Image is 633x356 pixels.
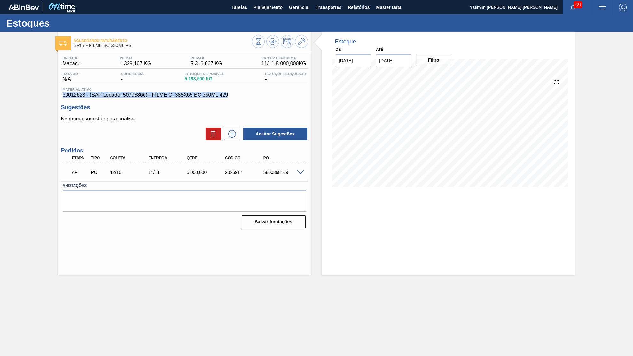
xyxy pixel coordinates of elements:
[416,54,451,66] button: Filtro
[231,4,247,11] span: Tarefas
[63,61,81,66] span: Macacu
[61,104,308,111] h3: Sugestões
[254,4,283,11] span: Planejamento
[70,156,90,160] div: Etapa
[63,56,81,60] span: Unidade
[266,35,279,48] button: Atualizar Gráfico
[348,4,370,11] span: Relatórios
[74,39,252,43] span: Aguardando Faturamento
[89,170,109,175] div: Pedido de Compra
[316,4,341,11] span: Transportes
[289,4,309,11] span: Gerencial
[262,61,306,66] span: 11/11 - 5.000,000 KG
[185,76,224,81] span: 5.193,500 KG
[242,215,306,228] button: Salvar Anotações
[74,43,252,48] span: BR07 - FILME BC 350ML PS
[240,127,308,141] div: Aceitar Sugestões
[191,56,222,60] span: PE MAX
[336,47,341,52] label: De
[89,156,109,160] div: Tipo
[563,3,583,12] button: Notificações
[223,156,267,160] div: Código
[202,128,221,140] div: Excluir Sugestões
[185,72,224,76] span: Estoque Disponível
[70,165,90,179] div: Aguardando Faturamento
[191,61,222,66] span: 5.316,667 KG
[121,72,144,76] span: Suficiência
[185,170,228,175] div: 5.000,000
[574,1,582,8] span: 421
[185,156,228,160] div: Qtde
[295,35,308,48] button: Ir ao Master Data / Geral
[263,72,308,82] div: -
[336,54,371,67] input: dd/mm/yyyy
[63,88,306,91] span: Material ativo
[221,128,240,140] div: Nova sugestão
[120,56,151,60] span: PE MIN
[108,170,152,175] div: 12/10/2025
[265,72,306,76] span: Estoque Bloqueado
[61,147,308,154] h3: Pedidos
[147,170,190,175] div: 11/11/2025
[108,156,152,160] div: Coleta
[6,19,120,27] h1: Estoques
[376,54,411,67] input: dd/mm/yyyy
[61,116,308,122] p: Nenhuma sugestão para análise
[63,92,306,98] span: 30012623 - (SAP Legado: 50798866) - FILME C. 385X65 BC 350ML 429
[59,41,67,46] img: Ícone
[262,170,305,175] div: 5800368169
[243,128,307,140] button: Aceitar Sugestões
[120,72,145,82] div: -
[619,4,627,11] img: Logout
[72,170,89,175] p: AF
[252,35,265,48] button: Visão Geral dos Estoques
[120,61,151,66] span: 1.329,167 KG
[262,156,305,160] div: PO
[8,4,39,10] img: TNhmsLtSVTkK8tSr43FrP2fwEKptu5GPRR3wAAAABJRU5ErkJggg==
[262,56,306,60] span: Próxima Entrega
[63,72,80,76] span: Data out
[376,47,383,52] label: Até
[376,4,401,11] span: Master Data
[223,170,267,175] div: 2026917
[598,4,606,11] img: userActions
[281,35,293,48] button: Programar Estoque
[63,181,306,190] label: Anotações
[61,72,82,82] div: N/A
[147,156,190,160] div: Entrega
[335,38,356,45] div: Estoque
